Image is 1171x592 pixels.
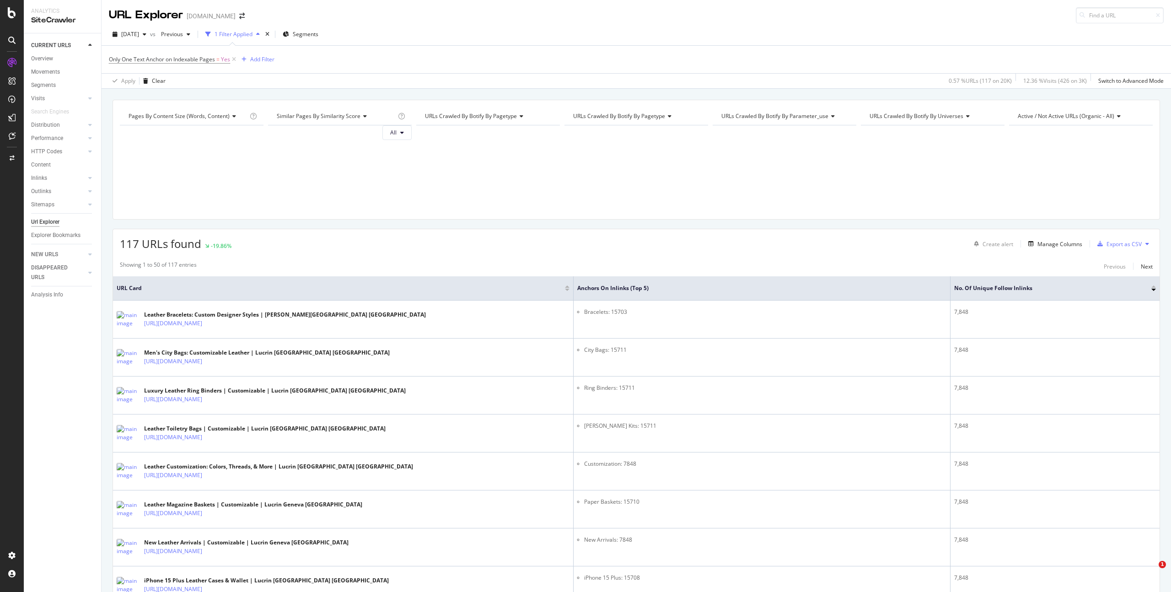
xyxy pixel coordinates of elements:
[31,107,78,117] a: Search Engines
[31,231,95,240] a: Explorer Bookmarks
[983,240,1013,248] div: Create alert
[31,41,86,50] a: CURRENT URLS
[31,160,95,170] a: Content
[31,231,81,240] div: Explorer Bookmarks
[144,433,202,442] a: [URL][DOMAIN_NAME]
[216,55,220,63] span: =
[31,54,95,64] a: Overview
[31,107,69,117] div: Search Engines
[117,311,140,328] img: main image
[31,250,86,259] a: NEW URLS
[144,576,389,585] div: iPhone 15 Plus Leather Cases & Wallet | Lucrin [GEOGRAPHIC_DATA] [GEOGRAPHIC_DATA]
[720,109,848,124] h4: URLs Crawled By Botify By parameter_use
[120,236,201,251] span: 117 URLs found
[954,422,1156,430] div: 7,848
[584,574,946,582] li: iPhone 15 Plus: 15708
[31,173,86,183] a: Inlinks
[144,319,202,328] a: [URL][DOMAIN_NAME]
[31,200,54,210] div: Sitemaps
[954,346,1156,354] div: 7,848
[949,77,1012,85] div: 0.57 % URLs ( 117 on 20K )
[1104,261,1126,272] button: Previous
[239,13,245,19] div: arrow-right-arrow-left
[382,125,412,140] button: All
[31,41,71,50] div: CURRENT URLS
[144,349,390,357] div: Men's City Bags: Customizable Leather | Lucrin [GEOGRAPHIC_DATA] [GEOGRAPHIC_DATA]
[117,387,140,404] img: main image
[584,384,946,392] li: Ring Binders: 15711
[1018,112,1114,120] span: Active / Not Active URLs (organic - all)
[954,498,1156,506] div: 7,848
[144,501,362,509] div: Leather Magazine Baskets | Customizable | Lucrin Geneva [GEOGRAPHIC_DATA]
[144,395,202,404] a: [URL][DOMAIN_NAME]
[1016,109,1144,124] h4: Active / Not Active URLs
[144,538,349,547] div: New Leather Arrivals | Customizable | Lucrin Geneva [GEOGRAPHIC_DATA]
[202,27,263,42] button: 1 Filter Applied
[584,422,946,430] li: [PERSON_NAME] Kits: 15711
[31,15,94,26] div: SiteCrawler
[157,27,194,42] button: Previous
[954,284,1138,292] span: No. of Unique Follow Inlinks
[187,11,236,21] div: [DOMAIN_NAME]
[31,263,77,282] div: DISAPPEARED URLS
[31,67,60,77] div: Movements
[109,27,150,42] button: [DATE]
[263,30,271,39] div: times
[1025,238,1082,249] button: Manage Columns
[144,425,386,433] div: Leather Toiletry Bags | Customizable | Lucrin [GEOGRAPHIC_DATA] [GEOGRAPHIC_DATA]
[1159,561,1166,568] span: 1
[157,30,183,38] span: Previous
[31,7,94,15] div: Analytics
[144,387,406,395] div: Luxury Leather Ring Binders | Customizable | Lucrin [GEOGRAPHIC_DATA] [GEOGRAPHIC_DATA]
[1076,7,1164,23] input: Find a URL
[31,67,95,77] a: Movements
[571,109,700,124] h4: URLs Crawled By Botify By pagetype
[129,112,230,120] span: Pages By Content Size (Words, Content)
[1094,237,1142,251] button: Export as CSV
[117,539,140,555] img: main image
[120,261,197,272] div: Showing 1 to 50 of 117 entries
[31,147,86,156] a: HTTP Codes
[117,349,140,366] img: main image
[31,120,60,130] div: Distribution
[423,109,552,124] h4: URLs Crawled By Botify By pagetype
[954,460,1156,468] div: 7,848
[31,250,58,259] div: NEW URLS
[954,384,1156,392] div: 7,848
[117,425,140,441] img: main image
[140,74,166,88] button: Clear
[31,134,86,143] a: Performance
[31,160,51,170] div: Content
[868,109,996,124] h4: URLs Crawled By Botify By universes
[144,471,202,480] a: [URL][DOMAIN_NAME]
[221,53,230,66] span: Yes
[31,147,62,156] div: HTTP Codes
[584,498,946,506] li: Paper Baskets: 15710
[31,200,86,210] a: Sitemaps
[211,242,231,250] div: -19.86%
[117,284,563,292] span: URL Card
[954,308,1156,316] div: 7,848
[31,173,47,183] div: Inlinks
[144,509,202,518] a: [URL][DOMAIN_NAME]
[279,27,322,42] button: Segments
[109,74,135,88] button: Apply
[152,77,166,85] div: Clear
[275,109,396,124] h4: Similar Pages By Similarity Score
[238,54,274,65] button: Add Filter
[31,217,59,227] div: Url Explorer
[31,263,86,282] a: DISAPPEARED URLS
[1141,261,1153,272] button: Next
[31,290,95,300] a: Analysis Info
[127,109,248,124] h4: Pages By Content Size (Words, Content)
[150,30,157,38] span: vs
[573,112,665,120] span: URLs Crawled By Botify By pagetype
[31,54,53,64] div: Overview
[293,30,318,38] span: Segments
[117,501,140,517] img: main image
[1098,77,1164,85] div: Switch to Advanced Mode
[1023,77,1087,85] div: 12.36 % Visits ( 426 on 3K )
[1037,240,1082,248] div: Manage Columns
[584,346,946,354] li: City Bags: 15711
[144,311,426,319] div: Leather Bracelets: Custom Designer Styles | [PERSON_NAME][GEOGRAPHIC_DATA] [GEOGRAPHIC_DATA]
